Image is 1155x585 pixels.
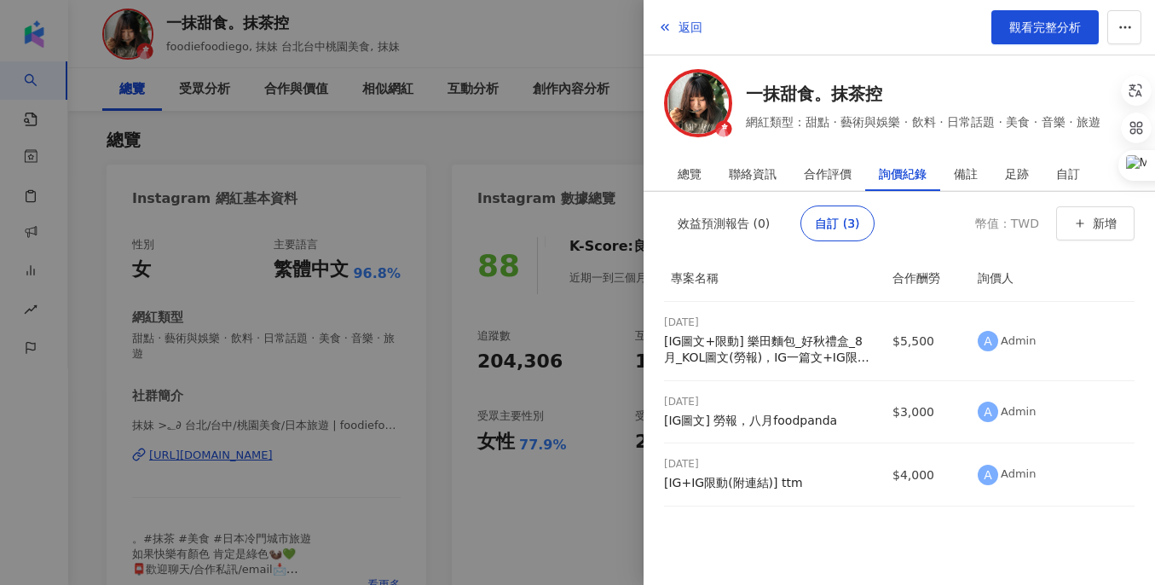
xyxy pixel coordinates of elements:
[746,82,1100,106] a: 一抹甜食。抹茶控
[1001,333,1036,349] div: Admin
[964,255,1135,302] th: 詢價人
[657,10,703,44] button: 返回
[879,302,964,381] td: $5,500
[1056,157,1080,191] div: 自訂
[991,10,1099,44] a: 觀看完整分析
[804,157,852,191] div: 合作評價
[746,113,1100,131] span: 網紅類型：甜點 · 藝術與娛樂 · 飲料 · 日常話題 · 美食 · 音樂 · 旅遊
[984,403,992,421] span: A
[678,206,770,240] div: 效益預測報告 (0)
[975,213,1039,234] div: 幣值：TWD
[879,380,964,443] td: $3,000
[879,443,964,506] td: $4,000
[679,20,702,34] span: 返回
[664,316,872,330] div: [DATE]
[1005,157,1029,191] div: 足跡
[1001,466,1036,482] div: Admin
[678,157,702,191] div: 總覽
[729,157,777,191] div: 聯絡資訊
[664,457,803,472] div: [DATE]
[1093,217,1117,230] span: 新增
[984,466,992,484] span: A
[664,69,732,137] img: KOL Avatar
[664,395,837,409] div: [DATE]
[879,157,927,191] div: 詢價紀錄
[984,332,992,350] span: A
[954,157,978,191] div: 備註
[664,255,879,302] th: 專案名稱
[664,475,803,492] div: [IG+IG限動(附連結)] ttm
[1001,404,1036,420] div: Admin
[879,255,964,302] th: 合作酬勞
[664,333,872,367] div: [IG圖文+限動] 樂田麵包_好秋禮盒_8月_KOL圖文(勞報)，IG一篇文+IG限動一則+FB貼文 $5500
[664,69,732,143] a: KOL Avatar
[815,206,859,240] div: 自訂 (3)
[1056,206,1135,240] button: 新增
[1009,20,1081,34] span: 觀看完整分析
[664,413,837,430] div: [IG圖文] 勞報，八月foodpanda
